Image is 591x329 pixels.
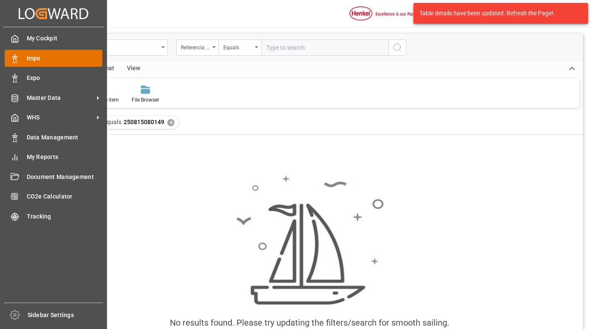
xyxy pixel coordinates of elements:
[27,74,103,82] span: Expo
[5,149,102,165] a: My Reports
[5,208,102,224] a: Tracking
[223,42,252,51] div: Equals
[27,212,103,221] span: Tracking
[5,129,102,145] a: Data Management
[419,9,576,18] div: Table details have been updated. Refresh the Page!.
[124,119,164,125] span: 250815080149
[5,70,102,86] a: Expo
[27,113,94,122] span: WHS
[5,168,102,185] a: Document Management
[27,94,94,102] span: Master Data
[5,188,102,205] a: CO2e Calculator
[132,96,159,104] div: File Browser
[170,316,449,329] div: No results found. Please try updating the filters/search for smooth sailing.
[27,173,103,182] span: Document Management
[181,42,210,51] div: Referencia Leschaco
[27,34,103,43] span: My Cockpit
[121,62,146,76] div: View
[28,311,104,320] span: Sidebar Settings
[388,40,406,56] button: search button
[5,50,102,66] a: Impo
[27,54,103,63] span: Impo
[103,119,121,125] span: Equals
[27,133,103,142] span: Data Management
[235,175,384,306] img: smooth_sailing.jpeg
[219,40,261,56] button: open menu
[5,30,102,47] a: My Cockpit
[176,40,219,56] button: open menu
[261,40,388,56] input: Type to search
[349,6,421,21] img: Henkel%20logo.jpg_1689854090.jpg
[27,153,103,162] span: My Reports
[27,192,103,201] span: CO2e Calculator
[167,119,174,126] div: ✕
